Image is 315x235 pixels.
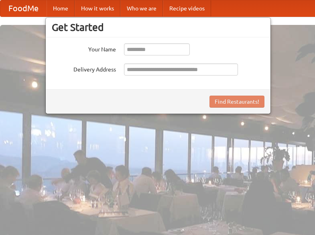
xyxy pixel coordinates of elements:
[209,96,264,108] button: Find Restaurants!
[52,63,116,74] label: Delivery Address
[52,21,264,33] h3: Get Started
[120,0,163,16] a: Who we are
[75,0,120,16] a: How it works
[52,43,116,53] label: Your Name
[163,0,211,16] a: Recipe videos
[0,0,47,16] a: FoodMe
[47,0,75,16] a: Home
